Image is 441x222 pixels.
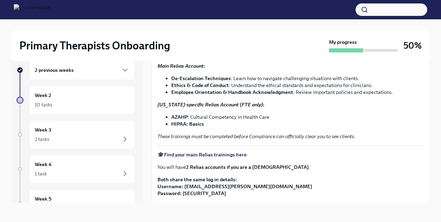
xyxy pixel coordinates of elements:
div: 1 task [35,170,47,177]
em: These trainings must be completed before Compliance can officially clear you to see clients. [157,133,355,139]
strong: AZAHP [171,114,188,120]
div: 10 tasks [35,101,52,108]
p: 🎓 [157,151,424,158]
li: : Learn how to navigate challenging situations with clients. [171,75,424,82]
a: Week 210 tasks [17,86,135,115]
a: Find your main Relias trainings here [164,152,247,158]
h6: Week 2 [35,91,51,99]
h2: Primary Therapists Onboarding [19,39,170,52]
strong: Main Relias Account: [157,63,205,69]
strong: Both share the same log in details: Username: [EMAIL_ADDRESS][PERSON_NAME][DOMAIN_NAME] Password:... [157,176,312,196]
h6: Week 5 [35,195,51,203]
a: Week 32 tasks [17,120,135,149]
h3: 50% [403,39,422,52]
strong: Ethics & Code of Conduct [171,82,229,88]
li: : Understand the ethical standards and expectations for clinicians. [171,82,424,89]
li: : Cultural Competency in Health Care [171,114,424,120]
strong: HIPAA: Basics [171,121,204,127]
h6: Week 3 [35,126,51,134]
strong: De-Escalation Techniques [171,75,231,81]
div: 2 tasks [35,136,49,143]
strong: 2 Relias accounts if you are a [DEMOGRAPHIC_DATA] [186,164,309,170]
img: CharlieHealth [14,4,50,15]
h6: Week 4 [35,161,52,168]
strong: Employee Orientation & Handbook Acknowledgment [171,89,293,95]
a: Week 41 task [17,155,135,184]
div: 2 previous weeks [29,60,135,80]
li: : Review important policies and expectations. [171,89,424,96]
p: You will have . [157,164,424,171]
strong: [US_STATE]-specific Relias Account (FTE only): [157,102,264,108]
a: Week 5 [17,189,135,218]
strong: My progress [329,39,357,46]
h6: 2 previous weeks [35,66,74,74]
